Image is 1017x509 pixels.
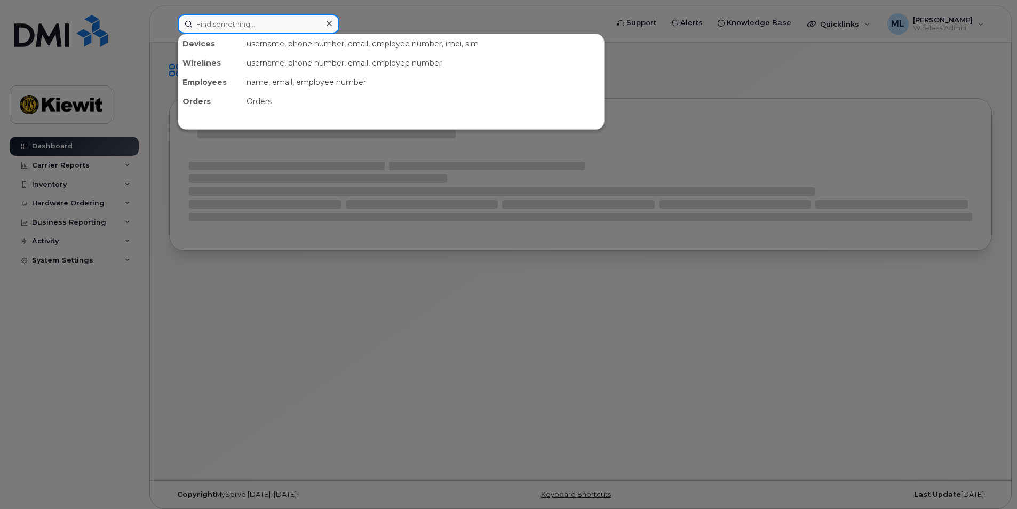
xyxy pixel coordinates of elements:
[242,92,604,111] div: Orders
[178,34,242,53] div: Devices
[178,53,242,73] div: Wirelines
[242,73,604,92] div: name, email, employee number
[178,73,242,92] div: Employees
[242,34,604,53] div: username, phone number, email, employee number, imei, sim
[178,92,242,111] div: Orders
[242,53,604,73] div: username, phone number, email, employee number
[971,463,1009,501] iframe: Messenger Launcher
